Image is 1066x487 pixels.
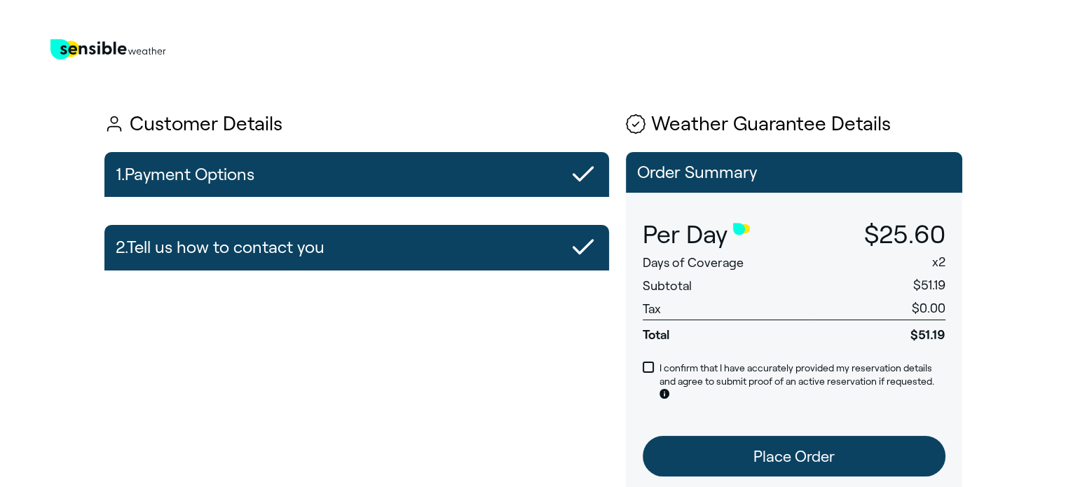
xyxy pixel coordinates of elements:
span: Days of Coverage [643,256,744,270]
h2: 2. Tell us how to contact you [116,231,324,264]
span: x 2 [932,255,945,269]
span: $25.60 [864,221,945,248]
span: Total [643,320,814,343]
h1: Customer Details [104,114,609,135]
span: Tax [643,302,661,316]
p: I confirm that I have accurately provided my reservation details and agree to submit proof of an ... [660,362,945,403]
span: $51.19 [814,320,945,343]
span: $51.19 [913,278,945,292]
p: Order Summary [637,163,951,181]
button: Place Order [643,436,945,476]
span: Subtotal [643,279,692,293]
span: Per Day [643,221,727,249]
h2: 1. Payment Options [116,158,254,191]
button: 1.Payment Options [104,152,609,197]
h1: Weather Guarantee Details [626,114,962,135]
span: $0.00 [912,301,945,315]
button: 2.Tell us how to contact you [104,225,609,270]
